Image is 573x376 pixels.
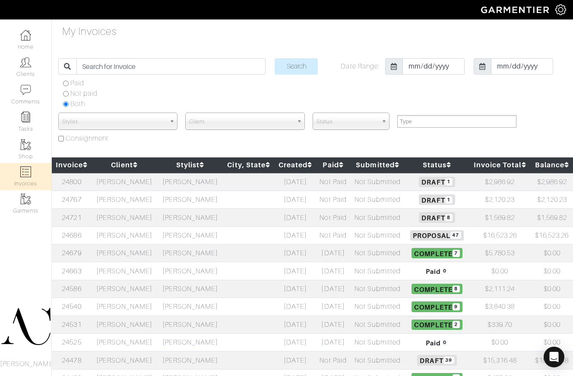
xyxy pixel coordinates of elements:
td: [DATE] [275,209,316,226]
td: [DATE] [275,280,316,298]
span: Status [317,113,378,130]
a: 24800 [62,178,81,186]
h4: My Invoices [62,25,117,38]
td: Not Paid [316,209,350,226]
td: $2,120.23 [469,191,531,208]
span: 2 [453,321,460,328]
td: $2,986.92 [469,173,531,191]
td: [DATE] [275,244,316,262]
input: Search for Invoice [76,58,266,75]
td: [DATE] [275,173,316,191]
td: [DATE] [275,333,316,351]
span: 8 [453,285,460,293]
td: Not Submitted [350,351,405,369]
td: $0.00 [531,244,573,262]
td: [DATE] [275,191,316,208]
td: Not Submitted [350,191,405,208]
img: orders-icon-0abe47150d42831381b5fb84f609e132dff9fe21cb692f30cb5eec754e2cba89.png [20,166,31,177]
img: clients-icon-6bae9207a08558b7cb47a8932f037763ab4055f8c8b6bfacd5dc20c3e0201464.png [20,57,31,68]
td: $3,840.38 [469,298,531,316]
td: [PERSON_NAME] [92,191,157,208]
td: [PERSON_NAME] [92,298,157,316]
a: City, State [227,161,270,169]
td: $2,986.92 [531,173,573,191]
td: [PERSON_NAME] [157,262,223,280]
a: 24525 [62,338,81,346]
td: $0.00 [469,333,531,351]
a: 24540 [62,303,81,310]
a: Paid [323,161,343,169]
a: Stylist [176,161,204,169]
span: 47 [450,232,461,239]
label: Both [70,99,85,109]
td: Not Submitted [350,316,405,333]
img: garmentier-logo-header-white-b43fb05a5012e4ada735d5af1a66efaba907eab6374d6393d1fbf88cb4ef424d.png [477,2,555,17]
a: 24586 [62,285,81,293]
span: Proposal [410,230,464,241]
td: [DATE] [275,298,316,316]
td: $5,780.53 [469,244,531,262]
span: 7 [453,250,460,257]
span: Complete [412,248,462,258]
span: 1 [445,196,453,204]
input: Search [275,58,318,75]
label: Date Range: [341,61,380,72]
td: [PERSON_NAME] [92,316,157,333]
td: Not Submitted [350,333,405,351]
td: [DATE] [316,316,350,333]
td: [DATE] [275,226,316,244]
a: Invoice Total [474,161,526,169]
div: Open Intercom Messenger [544,347,564,367]
td: [DATE] [275,262,316,280]
td: [PERSON_NAME] [92,226,157,244]
span: Complete [412,284,462,294]
td: [PERSON_NAME] [92,280,157,298]
span: Complete [412,301,462,312]
td: [PERSON_NAME] [92,262,157,280]
td: [DATE] [316,280,350,298]
a: Invoice [56,161,88,169]
span: Complete [412,320,462,330]
td: Not Submitted [350,244,405,262]
td: [DATE] [316,298,350,316]
td: $0.00 [531,280,573,298]
label: Not paid [70,88,98,99]
td: $16,523.26 [531,226,573,244]
img: garments-icon-b7da505a4dc4fd61783c78ac3ca0ef83fa9d6f193b1c9dc38574b1d14d53ca28.png [20,194,31,204]
td: [DATE] [275,351,316,369]
td: [PERSON_NAME] [157,244,223,262]
td: $0.00 [531,333,573,351]
td: $16,523.26 [469,226,531,244]
td: [PERSON_NAME] [157,226,223,244]
span: 0 [441,267,448,275]
td: [PERSON_NAME] [157,191,223,208]
a: Client [111,161,137,169]
a: Created [279,161,312,169]
td: $1,569.82 [469,209,531,226]
img: gear-icon-white-bd11855cb880d31180b6d7d6211b90ccbf57a29d726f0c71d8c61bd08dd39cc2.png [555,4,566,15]
span: 1 [445,178,453,185]
img: garments-icon-b7da505a4dc4fd61783c78ac3ca0ef83fa9d6f193b1c9dc38574b1d14d53ca28.png [20,139,31,150]
span: Paid [423,337,451,348]
td: Not Submitted [350,173,405,191]
a: 24663 [62,267,81,275]
td: $0.00 [469,262,531,280]
td: [PERSON_NAME] [92,209,157,226]
a: 24767 [62,196,81,204]
td: [PERSON_NAME] [157,209,223,226]
span: 39 [443,357,454,364]
td: [DATE] [316,244,350,262]
label: Paid [70,78,84,88]
td: Not Paid [316,226,350,244]
span: 0 [441,339,448,346]
td: $0.00 [531,262,573,280]
img: dashboard-icon-dbcd8f5a0b271acd01030246c82b418ddd0df26cd7fceb0bd07c9910d44c42f6.png [20,30,31,41]
td: $2,120.23 [531,191,573,208]
td: [PERSON_NAME] [157,280,223,298]
td: [PERSON_NAME] [92,333,157,351]
td: $15,316.48 [531,351,573,369]
td: $2,111.24 [469,280,531,298]
a: 24679 [62,249,81,257]
td: $0.00 [531,316,573,333]
td: Not Paid [316,351,350,369]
